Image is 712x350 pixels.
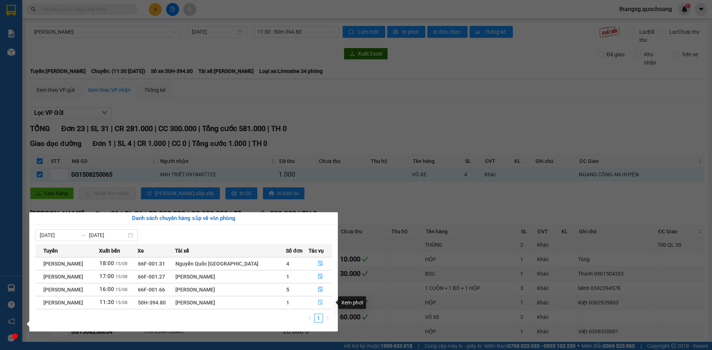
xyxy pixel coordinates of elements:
span: [PERSON_NAME] [43,261,83,267]
span: Xuất bến [99,247,120,255]
span: 15/08 [115,300,128,305]
span: Xe [138,247,144,255]
span: Tác vụ [309,247,324,255]
li: Next Page [323,314,332,323]
div: Danh sách chuyến hàng sắp về văn phòng [35,214,332,223]
span: 17:00 [99,273,114,280]
span: 1 [286,300,289,306]
input: Đến ngày [89,231,126,239]
span: right [325,316,330,320]
span: file-done [318,300,323,306]
button: left [305,314,314,323]
span: Tài xế [175,247,189,255]
span: 16:00 [99,286,114,293]
button: file-done [309,271,332,283]
span: 5 [286,287,289,293]
span: [PERSON_NAME] [43,274,83,280]
span: 18:00 [99,260,114,267]
span: [PERSON_NAME] [43,287,83,293]
button: right [323,314,332,323]
span: 15/08 [115,261,128,266]
div: [PERSON_NAME] [175,286,286,294]
span: 15/08 [115,274,128,279]
span: to [80,232,86,238]
span: 15/08 [115,287,128,292]
div: [PERSON_NAME] [175,299,286,307]
div: Nguyễn Quốc [GEOGRAPHIC_DATA] [175,260,286,268]
span: 11:30 [99,299,114,306]
span: 66F-001.66 [138,287,165,293]
span: file-done [318,274,323,280]
span: Số đơn [286,247,303,255]
span: Tuyến [43,247,58,255]
button: file-done [309,284,332,296]
span: 66F-001.31 [138,261,165,267]
input: Từ ngày [40,231,77,239]
span: [PERSON_NAME] [43,300,83,306]
button: file-done [309,297,332,309]
span: file-done [318,287,323,293]
a: 1 [314,314,323,322]
span: file-done [318,261,323,267]
span: 50H-394.80 [138,300,166,306]
button: file-done [309,258,332,270]
span: 66F-001.27 [138,274,165,280]
div: Xem phơi [338,296,366,309]
li: Previous Page [305,314,314,323]
span: left [307,316,312,320]
span: 4 [286,261,289,267]
span: swap-right [80,232,86,238]
div: [PERSON_NAME] [175,273,286,281]
span: 1 [286,274,289,280]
